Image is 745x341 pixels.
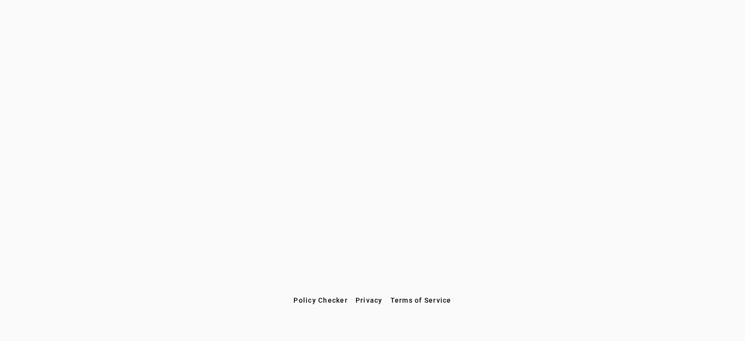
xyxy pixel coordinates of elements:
[387,292,455,309] button: Terms of Service
[352,292,387,309] button: Privacy
[390,296,452,304] span: Terms of Service
[290,292,352,309] button: Policy Checker
[293,296,348,304] span: Policy Checker
[356,296,383,304] span: Privacy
